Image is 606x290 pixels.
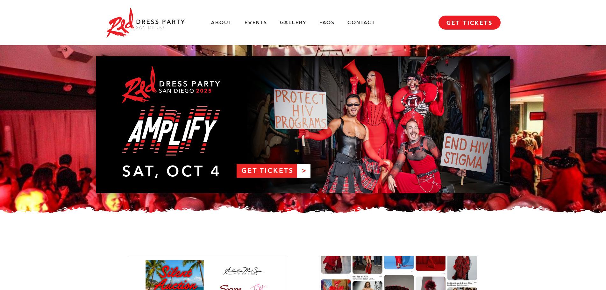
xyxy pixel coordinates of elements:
[280,19,307,26] a: Gallery
[438,16,501,30] a: GET TICKETS
[245,19,267,26] a: Events
[211,19,232,26] a: About
[319,19,335,26] a: FAQs
[347,19,375,26] a: Contact
[106,6,185,39] img: Red Dress Party San Diego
